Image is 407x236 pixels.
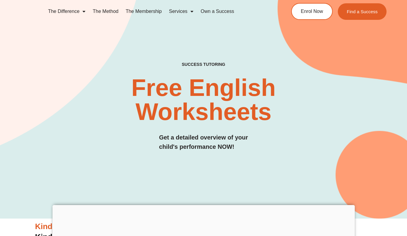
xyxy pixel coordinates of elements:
[291,3,333,20] a: Enrol Now
[301,9,323,14] span: Enrol Now
[45,5,270,18] nav: Menu
[165,5,197,18] a: Services
[45,5,89,18] a: The Difference
[35,222,372,232] h3: Kinder English Worksheets
[197,5,238,18] a: Own a Success
[159,133,248,152] h3: Get a detailed overview of your child's performance NOW!
[122,5,165,18] a: The Membership
[89,5,122,18] a: The Method
[338,3,387,20] a: Find a Success
[149,62,258,67] h4: SUCCESS TUTORING​
[347,9,378,14] span: Find a Success
[83,76,325,124] h2: Free English Worksheets​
